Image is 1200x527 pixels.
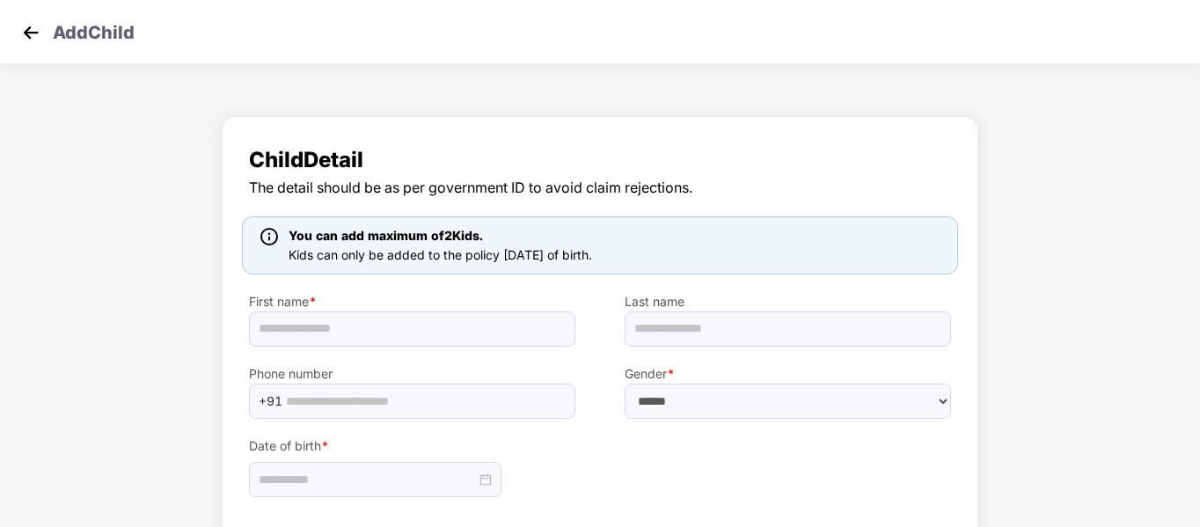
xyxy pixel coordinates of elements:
label: First name [249,292,575,311]
span: +91 [259,388,282,414]
img: svg+xml;base64,PHN2ZyB4bWxucz0iaHR0cDovL3d3dy53My5vcmcvMjAwMC9zdmciIHdpZHRoPSIzMCIgaGVpZ2h0PSIzMC... [18,19,44,46]
label: Date of birth [249,436,575,456]
span: The detail should be as per government ID to avoid claim rejections. [249,177,951,199]
label: Last name [625,292,951,311]
label: Phone number [249,364,575,384]
span: You can add maximum of 2 Kids. [289,228,483,243]
span: Kids can only be added to the policy [DATE] of birth. [289,247,592,262]
p: Add Child [53,19,135,40]
img: icon [260,228,278,245]
label: Gender [625,364,951,384]
span: Child Detail [249,143,951,177]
